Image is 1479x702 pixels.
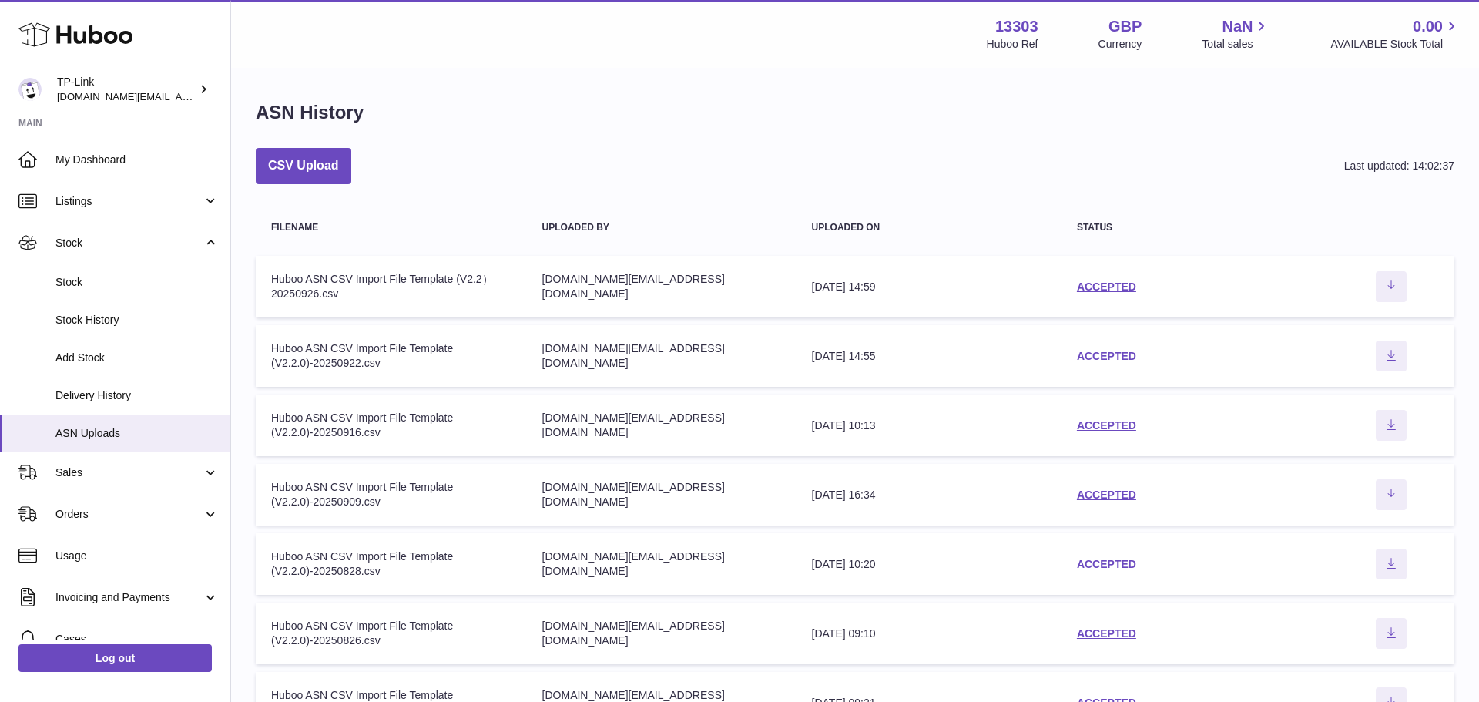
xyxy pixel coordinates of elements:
[55,507,203,522] span: Orders
[995,16,1038,37] strong: 13303
[57,90,307,102] span: [DOMAIN_NAME][EMAIL_ADDRESS][DOMAIN_NAME]
[797,207,1061,248] th: Uploaded on
[55,426,219,441] span: ASN Uploads
[1413,16,1443,37] span: 0.00
[18,78,42,101] img: purchase.uk@tp-link.com
[542,411,781,440] div: [DOMAIN_NAME][EMAIL_ADDRESS][DOMAIN_NAME]
[1376,410,1407,441] button: Download ASN file
[542,272,781,301] div: [DOMAIN_NAME][EMAIL_ADDRESS][DOMAIN_NAME]
[812,418,1046,433] div: [DATE] 10:13
[1330,37,1461,52] span: AVAILABLE Stock Total
[1077,627,1136,640] a: ACCEPTED
[55,632,219,647] span: Cases
[271,272,511,301] div: Huboo ASN CSV Import File Template (V2.2）20250926.csv
[987,37,1038,52] div: Huboo Ref
[812,280,1046,294] div: [DATE] 14:59
[812,488,1046,502] div: [DATE] 16:34
[57,75,196,104] div: TP-Link
[1061,207,1327,248] th: Status
[55,153,219,167] span: My Dashboard
[256,148,351,184] button: CSV Upload
[1108,16,1142,37] strong: GBP
[1376,479,1407,510] button: Download ASN file
[812,349,1046,364] div: [DATE] 14:55
[55,351,219,365] span: Add Stock
[271,341,511,371] div: Huboo ASN CSV Import File Template (V2.2.0)-20250922.csv
[1098,37,1142,52] div: Currency
[542,619,781,648] div: [DOMAIN_NAME][EMAIL_ADDRESS][DOMAIN_NAME]
[1344,159,1454,173] div: Last updated: 14:02:37
[256,100,364,125] h1: ASN History
[55,465,203,480] span: Sales
[1077,558,1136,570] a: ACCEPTED
[1077,419,1136,432] a: ACCEPTED
[271,549,511,579] div: Huboo ASN CSV Import File Template (V2.2.0)-20250828.csv
[1202,16,1270,52] a: NaN Total sales
[271,411,511,440] div: Huboo ASN CSV Import File Template (V2.2.0)-20250916.csv
[1330,16,1461,52] a: 0.00 AVAILABLE Stock Total
[812,557,1046,572] div: [DATE] 10:20
[55,275,219,290] span: Stock
[812,626,1046,641] div: [DATE] 09:10
[1222,16,1253,37] span: NaN
[1077,350,1136,362] a: ACCEPTED
[1327,207,1454,248] th: actions
[542,480,781,509] div: [DOMAIN_NAME][EMAIL_ADDRESS][DOMAIN_NAME]
[271,480,511,509] div: Huboo ASN CSV Import File Template (V2.2.0)-20250909.csv
[55,194,203,209] span: Listings
[1202,37,1270,52] span: Total sales
[18,644,212,672] a: Log out
[55,590,203,605] span: Invoicing and Payments
[55,236,203,250] span: Stock
[1077,489,1136,501] a: ACCEPTED
[1376,618,1407,649] button: Download ASN file
[1376,271,1407,302] button: Download ASN file
[527,207,797,248] th: Uploaded by
[256,207,527,248] th: Filename
[55,313,219,327] span: Stock History
[1376,341,1407,371] button: Download ASN file
[55,549,219,563] span: Usage
[1077,280,1136,293] a: ACCEPTED
[271,619,511,648] div: Huboo ASN CSV Import File Template (V2.2.0)-20250826.csv
[55,388,219,403] span: Delivery History
[1376,549,1407,579] button: Download ASN file
[542,341,781,371] div: [DOMAIN_NAME][EMAIL_ADDRESS][DOMAIN_NAME]
[542,549,781,579] div: [DOMAIN_NAME][EMAIL_ADDRESS][DOMAIN_NAME]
